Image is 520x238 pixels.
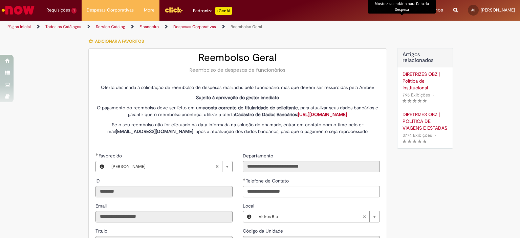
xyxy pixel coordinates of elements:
a: Service Catalog [96,24,125,29]
p: O pagamento do reembolso deve ser feito em uma , para atualizar seus dados bancários e garantir q... [95,104,380,118]
img: ServiceNow [1,3,36,17]
span: Somente leitura - ID [95,178,101,184]
span: Obrigatório Preenchido [95,153,99,156]
span: Necessários - Favorecido [99,153,123,159]
span: Obrigatório Preenchido [243,178,246,181]
ul: Trilhas de página [5,21,342,33]
span: Telefone de Contato [246,178,290,184]
img: click_logo_yellow_360x200.png [165,5,183,15]
span: • [433,131,437,140]
span: 795 Exibições [403,92,430,98]
a: Vidros RioLimpar campo Local [255,211,380,222]
button: Local, Visualizar este registro Vidros Rio [243,211,255,222]
span: [PERSON_NAME] [111,161,215,172]
button: Favorecido, Visualizar este registro Aparecida Doria Da Silva [96,161,108,172]
span: [PERSON_NAME] [481,7,515,13]
strong: Cadastro de Dados Bancários: [235,111,347,117]
a: Financeiro [139,24,159,29]
span: More [144,7,154,14]
a: [PERSON_NAME]Limpar campo Favorecido [108,161,232,172]
label: Somente leitura - ID [95,177,101,184]
h3: Artigos relacionados [403,52,448,64]
abbr: Limpar campo Local [359,211,369,222]
span: 3774 Exibições [403,132,432,138]
span: Despesas Corporativas [87,7,134,14]
label: Somente leitura - Departamento [243,152,275,159]
label: Somente leitura - Código da Unidade [243,228,284,234]
a: Página inicial [7,24,31,29]
span: • [431,90,435,100]
span: AS [471,8,475,12]
a: Reembolso Geral [231,24,262,29]
label: Somente leitura - Email [95,202,108,209]
abbr: Limpar campo Favorecido [212,161,222,172]
strong: conta corrente de titularidade do solicitante [205,105,298,111]
div: Padroniza [193,7,232,15]
input: Telefone de Contato [243,186,380,197]
span: Somente leitura - Departamento [243,153,275,159]
a: DIRETRIZES OBZ | Política de Institucional [403,71,448,91]
span: Local [243,203,256,209]
a: Todos os Catálogos [45,24,81,29]
a: [URL][DOMAIN_NAME] [298,111,347,117]
input: ID [95,186,233,197]
a: Despesas Corporativas [173,24,216,29]
span: Requisições [46,7,70,14]
strong: [EMAIL_ADDRESS][DOMAIN_NAME] [116,128,193,134]
span: Adicionar a Favoritos [95,39,144,44]
span: Vidros Rio [259,211,363,222]
p: Oferta destinada à solicitação de reembolso de despesas realizadas pelo funcionário, mas que deve... [95,84,380,91]
input: Email [95,211,233,222]
a: DIRETRIZES OBZ | POLÍTICA DE VIAGENS E ESTADAS [403,111,448,131]
label: Somente leitura - Título [95,228,109,234]
h2: Reembolso Geral [95,52,380,63]
input: Departamento [243,161,380,172]
div: Reembolso de despesas de funcionários [95,67,380,73]
span: 1 [71,8,77,14]
p: Se o seu reembolso não for efetuado na data informada na solução do chamado, entrar em contato co... [95,121,380,135]
button: Adicionar a Favoritos [88,34,148,48]
strong: Sujeito à aprovação do gestor imediato [196,94,279,101]
p: +GenAi [215,7,232,15]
